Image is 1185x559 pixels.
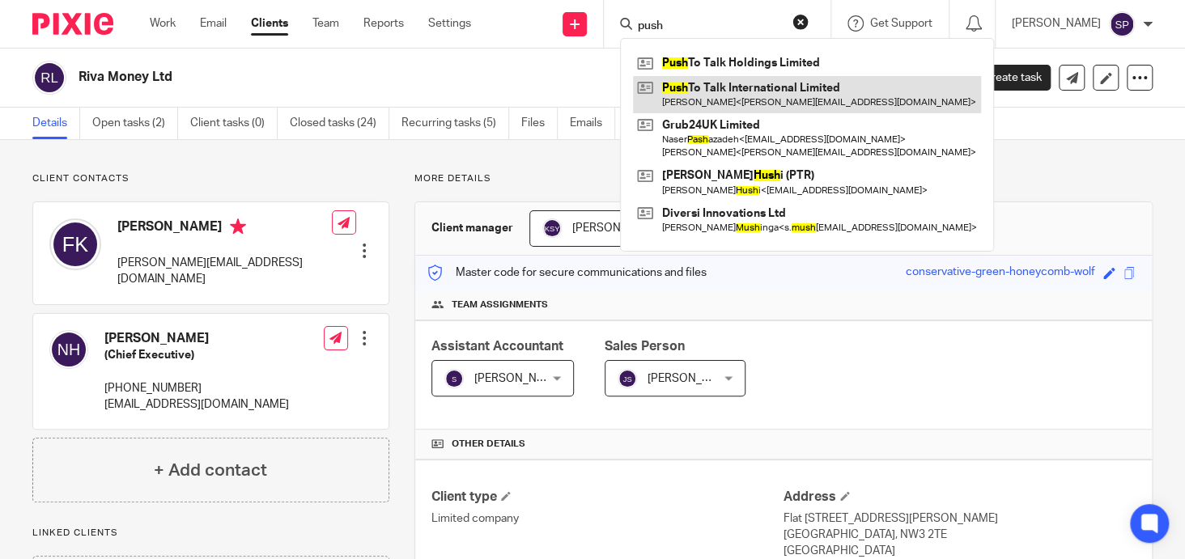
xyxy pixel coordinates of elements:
[32,13,113,35] img: Pixie
[1012,15,1101,32] p: [PERSON_NAME]
[49,218,101,270] img: svg%3E
[792,14,809,30] button: Clear
[154,458,267,483] h4: + Add contact
[444,369,464,388] img: svg%3E
[474,373,573,384] span: [PERSON_NAME] S
[784,489,1136,506] h4: Address
[431,220,513,236] h3: Client manager
[150,15,176,32] a: Work
[428,15,471,32] a: Settings
[117,218,332,239] h4: [PERSON_NAME]
[957,65,1051,91] a: Create task
[104,396,289,413] p: [EMAIL_ADDRESS][DOMAIN_NAME]
[104,380,289,396] p: [PHONE_NUMBER]
[542,218,562,238] img: svg%3E
[648,373,737,384] span: [PERSON_NAME]
[427,265,707,281] p: Master code for secure communications and files
[230,218,246,235] i: Primary
[605,340,685,353] span: Sales Person
[414,172,1153,185] p: More details
[32,527,389,540] p: Linked clients
[1109,11,1135,37] img: svg%3E
[572,222,661,234] span: [PERSON_NAME]
[104,330,289,347] h4: [PERSON_NAME]
[200,15,227,32] a: Email
[49,330,88,369] img: svg%3E
[784,510,1136,527] p: Flat [STREET_ADDRESS][PERSON_NAME]
[431,340,563,353] span: Assistant Accountant
[870,18,932,29] span: Get Support
[79,69,762,86] h2: Riva Money Ltd
[452,299,548,311] span: Team assignments
[906,264,1095,282] div: conservative-green-honeycomb-wolf
[784,543,1136,559] p: [GEOGRAPHIC_DATA]
[618,369,637,388] img: svg%3E
[401,108,509,139] a: Recurring tasks (5)
[290,108,389,139] a: Closed tasks (24)
[521,108,558,139] a: Files
[452,438,525,451] span: Other details
[363,15,404,32] a: Reports
[117,255,332,288] p: [PERSON_NAME][EMAIL_ADDRESS][DOMAIN_NAME]
[32,61,66,95] img: svg%3E
[312,15,339,32] a: Team
[431,489,784,506] h4: Client type
[251,15,288,32] a: Clients
[570,108,615,139] a: Emails
[190,108,278,139] a: Client tasks (0)
[32,108,80,139] a: Details
[784,527,1136,543] p: [GEOGRAPHIC_DATA], NW3 2TE
[104,347,289,363] h5: (Chief Executive)
[32,172,389,185] p: Client contacts
[431,510,784,527] p: Limited company
[636,19,782,34] input: Search
[92,108,178,139] a: Open tasks (2)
